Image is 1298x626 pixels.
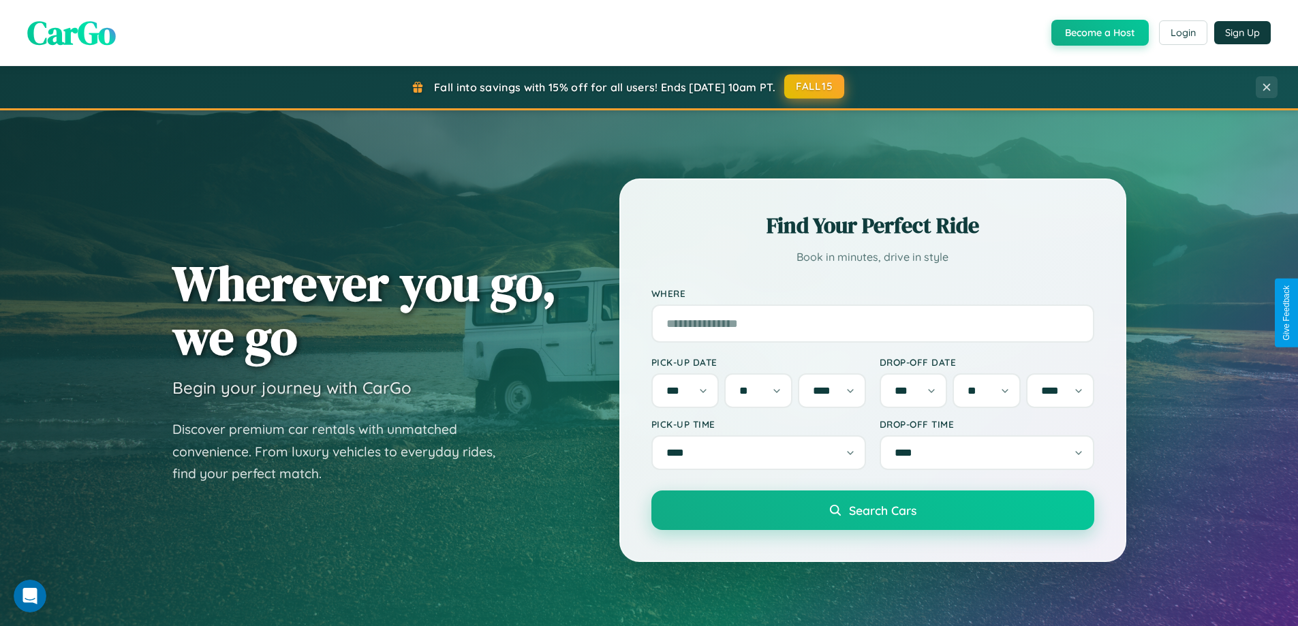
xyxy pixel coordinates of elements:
h3: Begin your journey with CarGo [172,377,412,398]
label: Drop-off Time [880,418,1094,430]
p: Discover premium car rentals with unmatched convenience. From luxury vehicles to everyday rides, ... [172,418,513,485]
button: FALL15 [784,74,844,99]
label: Drop-off Date [880,356,1094,368]
button: Search Cars [651,490,1094,530]
p: Book in minutes, drive in style [651,247,1094,267]
label: Pick-up Date [651,356,866,368]
h1: Wherever you go, we go [172,256,557,364]
iframe: Intercom live chat [14,580,46,612]
label: Where [651,287,1094,299]
button: Login [1159,20,1207,45]
button: Become a Host [1051,20,1149,46]
span: Fall into savings with 15% off for all users! Ends [DATE] 10am PT. [434,80,775,94]
div: Give Feedback [1282,285,1291,341]
button: Sign Up [1214,21,1271,44]
label: Pick-up Time [651,418,866,430]
h2: Find Your Perfect Ride [651,210,1094,240]
span: Search Cars [849,503,916,518]
span: CarGo [27,10,116,55]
